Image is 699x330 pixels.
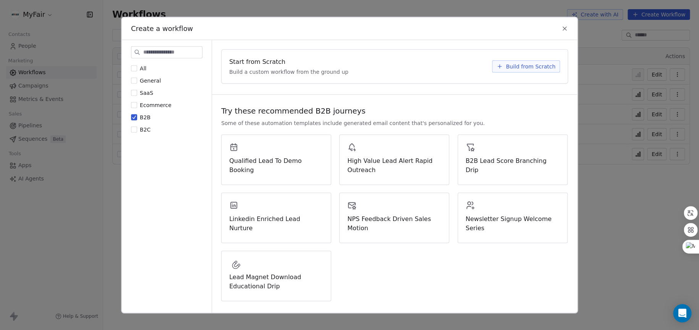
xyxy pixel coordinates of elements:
span: Some of these automation templates include generated email content that's personalized for you. [221,119,485,127]
span: Qualified Lead To Demo Booking [229,156,323,174]
span: General [140,77,161,83]
span: Create a workflow [131,23,193,33]
span: SaaS [140,89,153,96]
button: SaaS [131,89,137,96]
span: Try these recommended B2B journeys [221,105,366,116]
span: All [140,65,146,71]
span: Ecommerce [140,102,172,108]
span: Linkedin Enriched Lead Nurture [229,214,323,232]
span: Build a custom workflow from the ground up [229,68,348,75]
span: B2B Lead Score Branching Drip [466,156,560,174]
span: B2C [140,126,150,132]
span: NPS Feedback Driven Sales Motion [347,214,441,232]
div: Open Intercom Messenger [673,304,691,322]
button: Build from Scratch [492,60,560,72]
button: B2C [131,125,137,133]
span: Newsletter Signup Welcome Series [466,214,560,232]
span: B2B [140,114,150,120]
span: Start from Scratch [229,57,285,66]
span: Lead Magnet Download Educational Drip [229,272,323,291]
span: High Value Lead Alert Rapid Outreach [347,156,441,174]
button: All [131,64,137,72]
button: General [131,76,137,84]
button: Ecommerce [131,101,137,109]
span: Build from Scratch [506,62,555,70]
button: B2B [131,113,137,121]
